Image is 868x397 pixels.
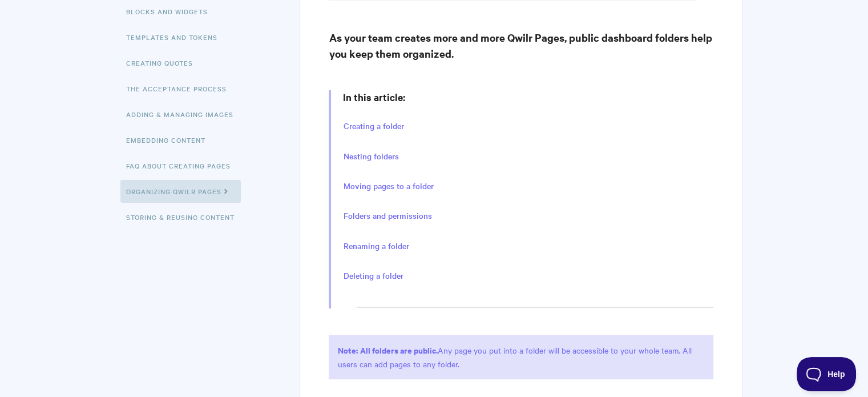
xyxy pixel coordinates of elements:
a: Moving pages to a folder [343,180,433,193]
strong: A [360,344,365,356]
h3: As your team creates more and more Qwilr Pages, public dashboard folders help you keep them organ... [329,30,713,62]
a: Nesting folders [343,150,398,163]
strong: ll folders are public. [365,344,437,356]
a: Creating Quotes [126,51,201,74]
strong: Note: [337,344,357,356]
a: Adding & Managing Images [126,103,242,126]
a: Embedding Content [126,129,214,151]
p: Any page you put into a folder will be accessible to your whole team. All users can add pages to ... [329,335,713,379]
a: Folders and permissions [343,210,431,222]
a: The Acceptance Process [126,77,235,100]
a: Organizing Qwilr Pages [120,180,241,203]
a: Deleting a folder [343,270,403,282]
a: Storing & Reusing Content [126,206,243,228]
a: Templates and Tokens [126,26,226,49]
a: FAQ About Creating Pages [126,154,239,177]
strong: In this article: [342,90,405,104]
iframe: Toggle Customer Support [797,357,857,391]
a: Renaming a folder [343,240,409,252]
a: Creating a folder [343,120,403,133]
